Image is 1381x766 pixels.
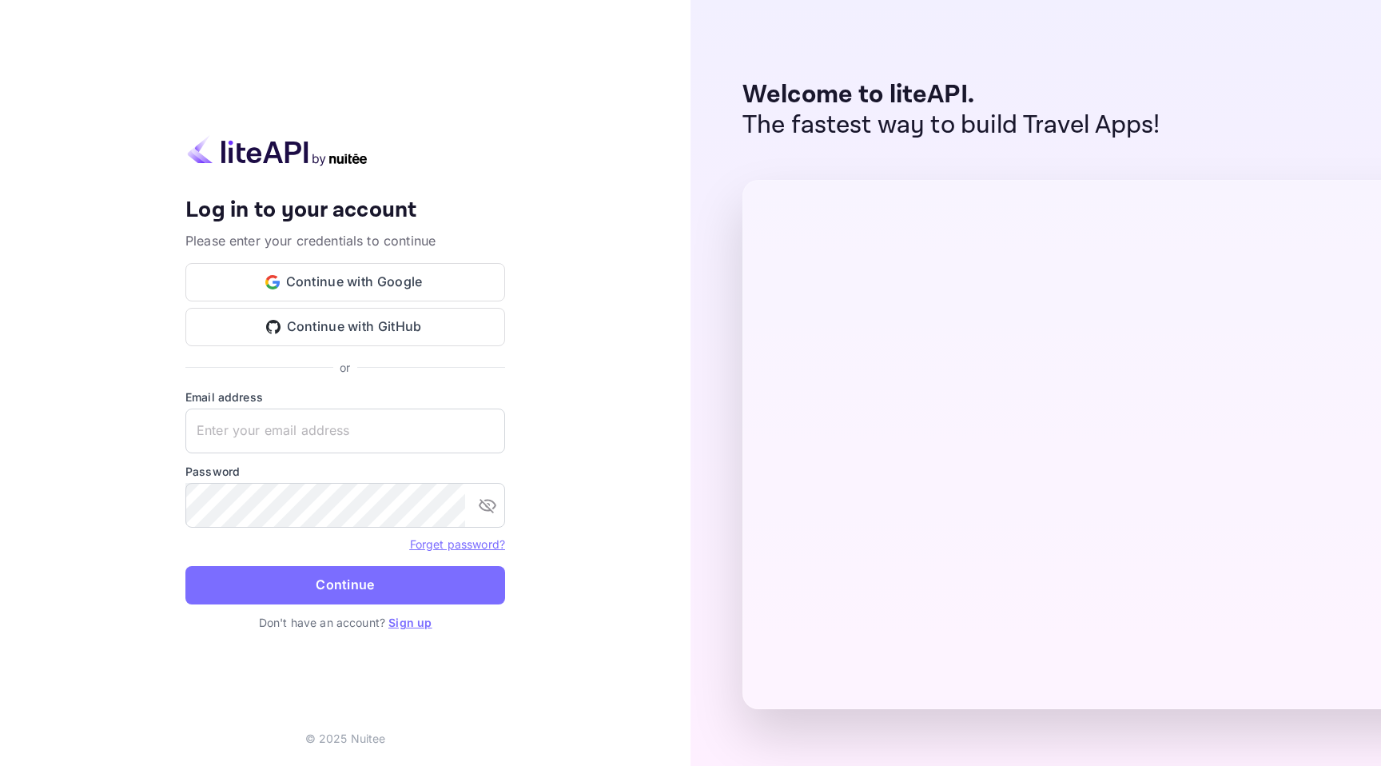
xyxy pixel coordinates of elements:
p: Don't have an account? [185,614,505,631]
label: Password [185,463,505,480]
button: Continue [185,566,505,604]
button: toggle password visibility [472,489,503,521]
label: Email address [185,389,505,405]
p: The fastest way to build Travel Apps! [742,110,1160,141]
a: Forget password? [410,536,505,552]
h4: Log in to your account [185,197,505,225]
button: Continue with Google [185,263,505,301]
button: Continue with GitHub [185,308,505,346]
p: Please enter your credentials to continue [185,231,505,250]
p: or [340,359,350,376]
a: Forget password? [410,537,505,551]
p: © 2025 Nuitee [305,730,386,747]
p: Welcome to liteAPI. [742,80,1160,110]
input: Enter your email address [185,409,505,453]
img: liteapi [185,135,369,166]
a: Sign up [388,616,432,629]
